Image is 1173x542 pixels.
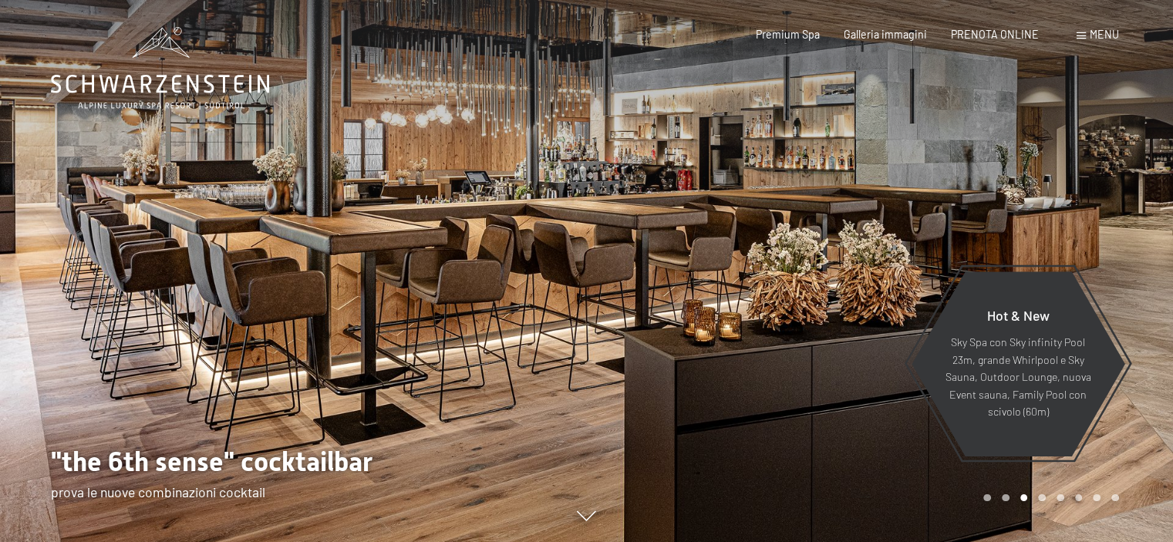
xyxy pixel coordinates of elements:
[944,334,1091,421] p: Sky Spa con Sky infinity Pool 23m, grande Whirlpool e Sky Sauna, Outdoor Lounge, nuova Event saun...
[983,494,991,502] div: Carousel Page 1
[910,271,1125,457] a: Hot & New Sky Spa con Sky infinity Pool 23m, grande Whirlpool e Sky Sauna, Outdoor Lounge, nuova ...
[986,307,1049,324] span: Hot & New
[951,28,1039,41] a: PRENOTA ONLINE
[978,494,1118,502] div: Carousel Pagination
[1020,494,1028,502] div: Carousel Page 3 (Current Slide)
[437,308,554,323] span: Consenso marketing*
[1002,494,1010,502] div: Carousel Page 2
[1057,494,1064,502] div: Carousel Page 5
[756,28,820,41] a: Premium Spa
[1090,28,1119,41] span: Menu
[844,28,927,41] a: Galleria immagini
[1111,494,1119,502] div: Carousel Page 8
[1038,494,1046,502] div: Carousel Page 4
[1093,494,1101,502] div: Carousel Page 7
[1075,494,1083,502] div: Carousel Page 6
